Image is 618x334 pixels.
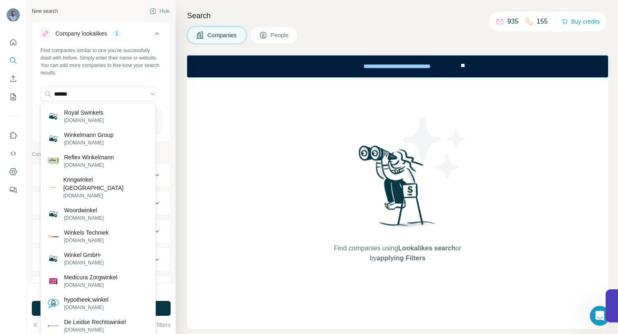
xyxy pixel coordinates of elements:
[64,237,109,244] p: [DOMAIN_NAME]
[32,250,170,269] button: Annual revenue ($)2
[187,10,608,22] h4: Search
[64,131,114,139] p: Winkelmann Group
[64,259,104,267] p: [DOMAIN_NAME]
[64,326,126,334] p: [DOMAIN_NAME]
[63,192,149,199] p: [DOMAIN_NAME]
[32,278,170,298] button: Employees (size)1
[7,35,20,50] button: Quick start
[48,320,59,332] img: De Leidse Rechtswinkel
[64,161,114,169] p: [DOMAIN_NAME]
[144,5,176,17] button: Hide
[64,206,104,214] p: Woordwinkel
[112,30,121,37] div: 1
[7,146,20,161] button: Use Surfe API
[398,245,456,252] span: Lookalikes search
[48,253,59,264] img: Winkel GmbH-
[7,89,20,104] button: My lists
[64,296,108,304] p: hypotheek.winkel
[590,306,610,326] iframe: Intercom live chat
[355,143,441,235] img: Surfe Illustration - Woman searching with binoculars
[32,24,170,47] button: Company lookalikes1
[7,128,20,143] button: Use Surfe on LinkedIn
[187,55,608,77] iframe: Banner
[32,221,170,241] button: HQ location2
[32,321,55,329] button: Clear
[48,298,59,309] img: hypotheek.winkel
[7,164,20,179] button: Dashboard
[64,318,126,326] p: De Leidse Rechtswinkel
[7,53,20,68] button: Search
[561,16,600,27] button: Buy credits
[32,7,58,15] div: New search
[64,139,114,147] p: [DOMAIN_NAME]
[7,8,20,22] img: Avatar
[48,111,59,122] img: Royal Swinkels
[64,153,114,161] p: Reflex Winkelmann
[377,255,425,262] span: applying Filters
[64,251,104,259] p: Winkel GmbH-
[32,165,170,185] button: Company
[331,243,463,263] span: Find companies using or by
[40,47,162,77] div: Find companies similar to one you've successfully dealt with before. Simply enter their name or w...
[48,208,59,220] img: Woordwinkel
[207,31,238,39] span: Companies
[7,71,20,86] button: Enrich CSV
[48,275,59,287] img: Medicura Zorgwinkel
[48,231,59,242] img: Winkels Techniek
[507,17,518,26] p: 935
[48,155,59,167] img: Reflex Winkelmann
[32,193,170,213] button: Industry
[398,111,472,185] img: Surfe Illustration - Stars
[271,31,290,39] span: People
[48,133,59,144] img: Winkelmann Group
[7,183,20,197] button: Feedback
[64,108,104,117] p: Royal Swinkels
[63,175,149,192] p: Kringwinkel [GEOGRAPHIC_DATA]
[55,29,107,38] div: Company lookalikes
[64,214,104,222] p: [DOMAIN_NAME]
[64,273,117,281] p: Medicura Zorgwinkel
[64,304,108,311] p: [DOMAIN_NAME]
[64,228,109,237] p: Winkels Techniek
[32,301,171,316] button: Run search
[48,185,58,190] img: Kringwinkel Antwerpen
[64,117,104,124] p: [DOMAIN_NAME]
[32,151,171,158] p: Company information
[64,281,117,289] p: [DOMAIN_NAME]
[537,17,548,26] p: 155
